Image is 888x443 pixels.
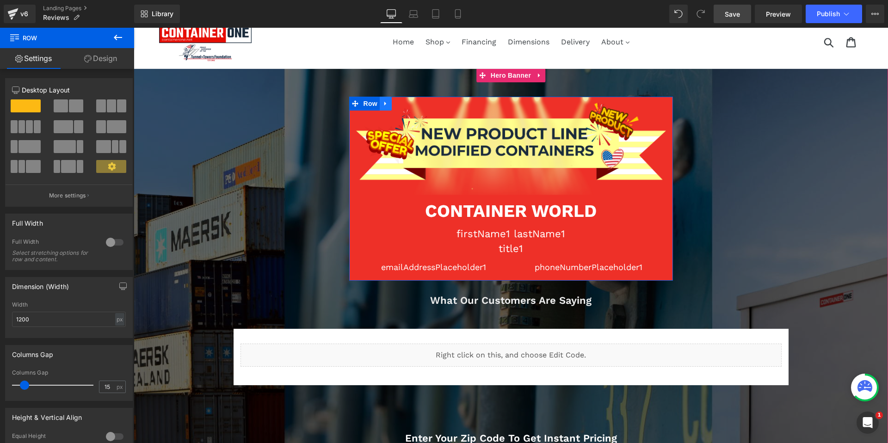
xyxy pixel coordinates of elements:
[669,5,688,23] button: Undo
[468,10,490,19] span: About
[134,5,180,23] a: New Library
[35,55,83,61] div: Domain Overview
[228,69,246,83] span: Row
[49,191,86,200] p: More settings
[229,216,525,226] p: title1
[377,235,532,244] p: phoneNumberPlaceholder1
[254,7,285,21] a: Home
[374,10,416,19] span: Dimensions
[380,5,402,23] a: Desktop
[355,41,400,55] span: Hero Banner
[259,10,280,19] span: Home
[222,235,377,244] p: emailAddressPlaceholder1
[402,5,425,23] a: Laptop
[4,5,36,23] a: v6
[691,5,710,23] button: Redo
[134,28,888,443] iframe: To enrich screen reader interactions, please activate Accessibility in Grammarly extension settings
[67,48,134,69] a: Design
[876,412,883,419] span: 1
[152,10,173,18] span: Library
[806,5,862,23] button: Publish
[229,201,525,211] p: firstName1 lastName1
[755,5,802,23] a: Preview
[817,10,840,18] span: Publish
[12,214,43,227] div: Full Width
[26,15,45,22] div: v 4.0.25
[9,28,102,48] span: Row
[866,5,884,23] button: More
[287,7,321,21] button: Shop
[12,432,97,442] div: Equal Height
[400,41,412,55] a: Expand / Collapse
[12,312,126,327] input: auto
[292,10,310,19] span: Shop
[323,7,367,21] a: Financing
[12,408,82,421] div: Height & Vertical Align
[725,9,740,19] span: Save
[55,405,700,417] h1: Enter Your Zip Code To Get Instant Pricing
[15,24,22,31] img: website_grey.svg
[43,14,69,21] span: Reviews
[25,54,32,61] img: tab_domain_overview_orange.svg
[425,5,447,23] a: Tablet
[24,24,102,31] div: Domain: [DOMAIN_NAME]
[6,185,132,206] button: More settings
[115,313,124,326] div: px
[15,15,22,22] img: logo_orange.svg
[12,250,95,263] div: Select stretching options for row and content.
[463,7,500,21] button: About
[693,4,719,25] input: Search
[427,10,456,19] span: Delivery
[12,238,97,248] div: Full Width
[92,54,99,61] img: tab_keywords_by_traffic_grey.svg
[328,10,363,19] span: Financing
[423,7,461,21] a: Delivery
[857,412,879,434] iframe: Intercom live chat
[12,301,126,308] div: Width
[12,277,69,290] div: Dimension (Width)
[12,345,53,358] div: Columns Gap
[246,69,258,83] a: Expand / Collapse
[296,267,458,278] span: What Our Customers Are Saying
[766,9,791,19] span: Preview
[12,369,126,376] div: Columns Gap
[370,7,420,21] a: Dimensions
[447,5,469,23] a: Mobile
[43,5,134,12] a: Landing Pages
[18,8,30,20] div: v6
[117,384,124,390] span: px
[12,85,126,95] p: Desktop Layout
[102,55,156,61] div: Keywords by Traffic
[229,174,525,192] h1: CONTAINER WORLD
